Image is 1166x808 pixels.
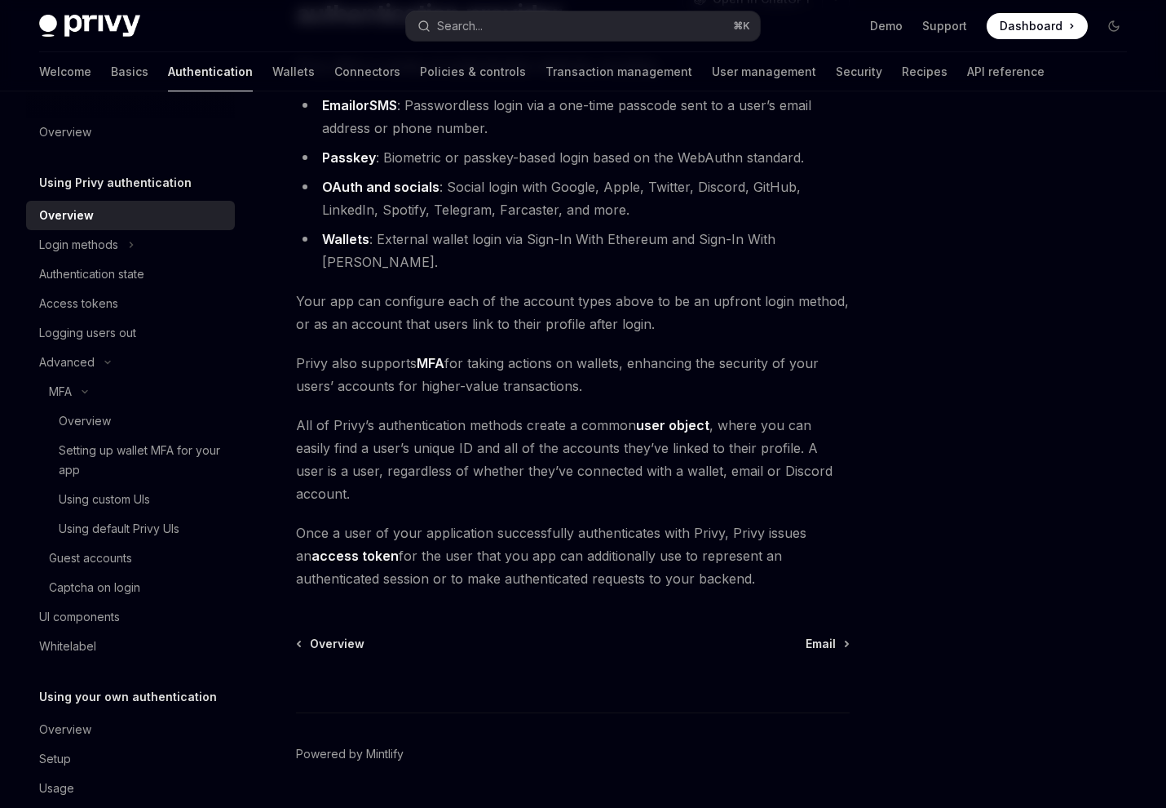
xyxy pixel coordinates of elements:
div: Guest accounts [49,548,132,568]
span: ⌘ K [733,20,750,33]
div: Overview [39,720,91,739]
span: Your app can configure each of the account types above to be an upfront login method, or as an ac... [296,290,850,335]
span: Privy also supports for taking actions on wallets, enhancing the security of your users’ accounts... [296,352,850,397]
li: : Passwordless login via a one-time passcode sent to a user’s email address or phone number. [296,94,850,140]
a: MFA [417,355,444,372]
a: API reference [967,52,1045,91]
a: Basics [111,52,148,91]
a: Transaction management [545,52,692,91]
a: Overview [26,201,235,230]
a: Usage [26,774,235,803]
strong: or [322,97,397,114]
a: Setup [26,744,235,774]
div: Search... [437,16,483,36]
a: Guest accounts [26,544,235,573]
a: Using custom UIs [26,485,235,514]
div: Overview [39,122,91,142]
a: Dashboard [987,13,1088,39]
div: Using default Privy UIs [59,519,179,539]
li: : External wallet login via Sign-In With Ethereum and Sign-In With [PERSON_NAME]. [296,228,850,273]
a: Recipes [902,52,947,91]
h5: Using your own authentication [39,687,217,707]
a: Wallets [272,52,315,91]
a: Demo [870,18,903,34]
div: Usage [39,779,74,798]
a: Authentication [168,52,253,91]
a: Security [836,52,882,91]
a: Connectors [334,52,400,91]
a: Powered by Mintlify [296,746,404,762]
div: UI components [39,607,120,627]
button: Toggle dark mode [1101,13,1127,39]
a: Overview [26,715,235,744]
a: user object [636,417,709,434]
li: : Biometric or passkey-based login based on the WebAuthn standard. [296,146,850,169]
div: Captcha on login [49,578,140,597]
a: Passkey [322,149,376,166]
a: UI components [26,602,235,632]
a: Whitelabel [26,632,235,661]
a: Wallets [322,231,369,248]
div: Using custom UIs [59,490,150,509]
a: Overview [26,406,235,436]
span: Dashboard [1000,18,1062,34]
span: Email [806,636,836,652]
div: Overview [39,206,94,225]
div: Whitelabel [39,637,96,656]
div: Setup [39,749,71,769]
a: User management [712,52,816,91]
a: Email [806,636,848,652]
a: Setting up wallet MFA for your app [26,436,235,485]
span: Overview [310,636,364,652]
span: All of Privy’s authentication methods create a common , where you can easily find a user’s unique... [296,414,850,505]
a: Overview [26,118,235,147]
a: access token [311,548,399,565]
li: : Social login with Google, Apple, Twitter, Discord, GitHub, LinkedIn, Spotify, Telegram, Farcast... [296,175,850,221]
h5: Using Privy authentication [39,173,192,193]
img: dark logo [39,15,140,38]
div: Overview [59,411,111,431]
span: Once a user of your application successfully authenticates with Privy, Privy issues an for the us... [296,522,850,590]
a: Authentication state [26,260,235,289]
a: Access tokens [26,289,235,318]
a: Policies & controls [420,52,526,91]
a: Using default Privy UIs [26,514,235,544]
div: Logging users out [39,323,136,343]
a: Captcha on login [26,573,235,602]
div: Setting up wallet MFA for your app [59,441,225,480]
a: Email [322,97,356,114]
button: Search...⌘K [406,11,760,41]
a: Logging users out [26,318,235,348]
a: Welcome [39,52,91,91]
a: Overview [298,636,364,652]
div: MFA [49,382,72,402]
div: Advanced [39,353,95,372]
a: SMS [369,97,397,114]
div: Access tokens [39,294,118,313]
div: Authentication state [39,264,144,284]
div: Login methods [39,235,118,255]
a: Support [922,18,967,34]
a: OAuth and socials [322,179,439,196]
